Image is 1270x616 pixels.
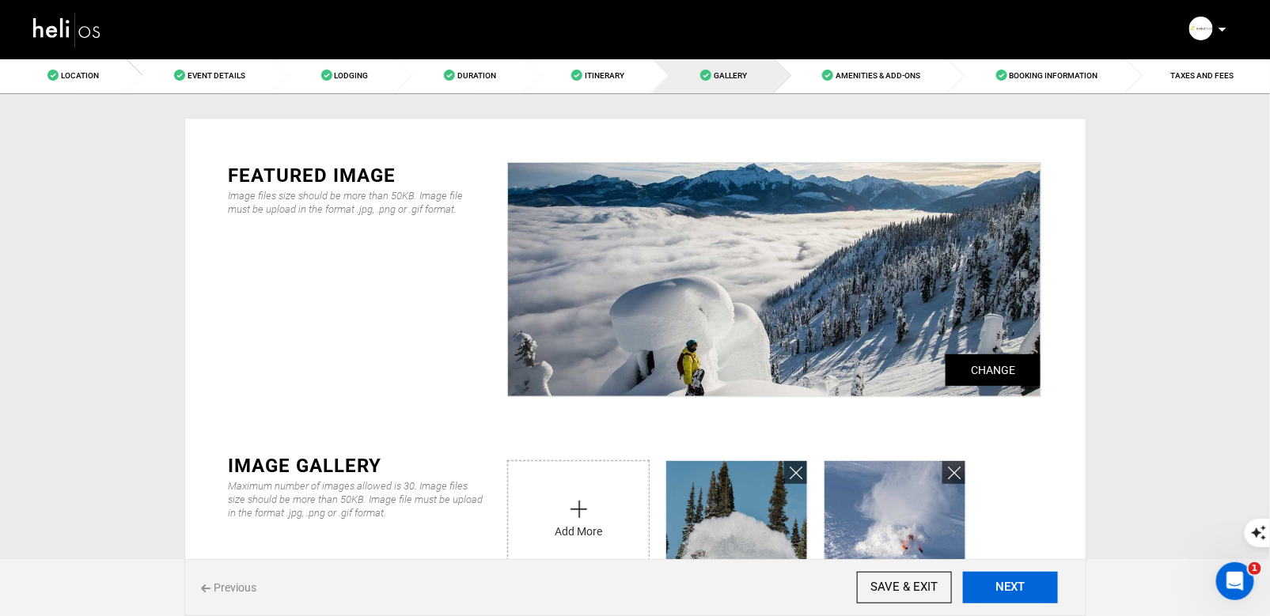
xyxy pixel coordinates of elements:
button: NEXT [963,572,1058,603]
div: FEATURED IMAGE [229,162,484,189]
span: Gallery [714,71,747,80]
span: Booking Information [1010,71,1098,80]
span: Itinerary [585,71,624,80]
input: SAVE & EXIT [857,572,952,603]
div: Maximum number of images allowed is 30. Image files size should be more than 50KB. Image file mus... [229,479,484,520]
img: 4ffbd5c8221d7c147f8363ccdc9a2a37.jpeg [508,163,1041,396]
span: Amenities & Add-Ons [836,71,920,80]
img: heli-logo [32,9,103,51]
img: bce35a57f002339d0472b514330e267c.png [1189,17,1213,40]
img: 9de362ea-9505-4b20-9317-9f4b958e4327_9200_504d7f3d5d9ee12dd92e7081d3937e76_pkg_cgl.jpg [666,461,807,578]
iframe: Intercom live chat [1216,562,1254,600]
span: Previous [201,580,257,595]
img: dd9e6cc6-baf9-468c-9d8f-37b3d5fd1577_9200_19b645f417d14143706a67d3a3471947_pkg_cgl.jpg [825,461,965,578]
div: IMAGE GALLERY [229,452,484,479]
label: Change [946,354,1041,386]
a: Remove [784,461,807,484]
div: Image files size should be more than 50KB. Image file must be upload in the format .jpg, .png or ... [229,189,484,216]
span: TAXES AND FEES [1170,71,1234,80]
span: Location [61,71,99,80]
a: Remove [942,461,965,484]
img: back%20icon.svg [201,584,210,593]
span: Lodging [335,71,369,80]
span: Event Details [188,71,245,80]
span: Duration [457,71,496,80]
